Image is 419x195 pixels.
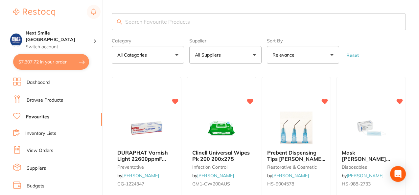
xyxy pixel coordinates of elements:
button: Relevance [267,46,339,64]
a: Dashboard [27,79,50,86]
a: Budgets [27,183,44,189]
a: Restocq Logo [13,5,55,20]
small: preventative [117,164,176,170]
img: Mask HENRY SCHEIN Procedure Level 2 Earloop Blue Box 50 [350,111,392,144]
a: View Orders [27,147,53,154]
small: restorative & cosmetic [267,164,326,170]
img: DURAPHAT Varnish Light 22600ppmF 10ml tube [125,111,168,144]
span: Clinell Universal Wipes Pk 200 200x275 [192,149,250,162]
span: HS-9004578 [267,181,294,187]
a: [PERSON_NAME] [347,173,384,179]
span: DURAPHAT Varnish Light 22600ppmF 10ml tube [117,149,168,168]
span: GM1-CW200AUS [192,181,230,187]
small: infection control [192,164,251,170]
a: Favourites [26,114,49,120]
label: Supplier [189,38,262,43]
a: Inventory Lists [25,130,56,137]
a: [PERSON_NAME] [272,173,309,179]
a: Browse Products [27,97,63,104]
span: HS-988-2733 [342,181,371,187]
img: Clinell Universal Wipes Pk 200 200x275 [200,111,243,144]
input: Search Favourite Products [112,13,406,30]
span: by [267,173,309,179]
button: All Categories [112,46,184,64]
img: Next Smile Melbourne [10,34,22,45]
span: by [117,173,159,179]
h4: Next Smile Melbourne [26,30,93,43]
span: by [192,173,234,179]
b: Prebent Dispensing Tips HENRY SCHEIN 25G Blue 100 pack [267,150,326,162]
a: Suppliers [27,165,46,172]
button: Reset [344,52,361,58]
label: Category [112,38,184,43]
p: All Categories [117,52,150,58]
button: $7,307.72 in your order [13,54,89,70]
a: [PERSON_NAME] [197,173,234,179]
p: All Suppliers [195,52,223,58]
img: Restocq Logo [13,9,55,16]
button: All Suppliers [189,46,262,64]
b: Mask HENRY SCHEIN Procedure Level 2 Earloop Blue Box 50 [342,150,400,162]
div: Open Intercom Messenger [390,166,406,182]
b: DURAPHAT Varnish Light 22600ppmF 10ml tube [117,150,176,162]
img: Prebent Dispensing Tips HENRY SCHEIN 25G Blue 100 pack [275,111,317,144]
small: disposables [342,164,400,170]
p: Relevance [272,52,297,58]
span: Mask [PERSON_NAME] Procedure Level 2 Earloop Blue Box 50 [342,149,392,174]
b: Clinell Universal Wipes Pk 200 200x275 [192,150,251,162]
span: by [342,173,384,179]
span: Prebent Dispensing Tips [PERSON_NAME] 25G Blue 100 pack [267,149,325,168]
p: Switch account [26,44,93,50]
a: [PERSON_NAME] [122,173,159,179]
span: CG-1224347 [117,181,144,187]
label: Sort By [267,38,339,43]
